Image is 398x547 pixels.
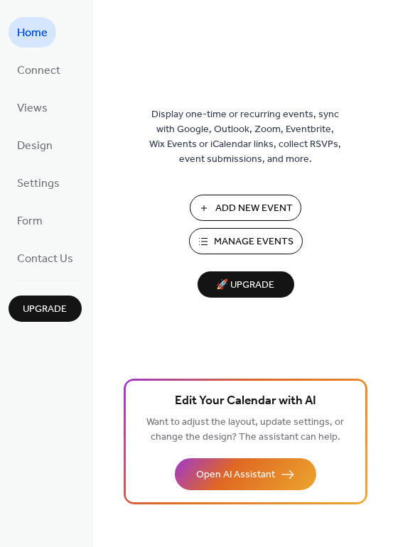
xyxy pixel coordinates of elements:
[9,205,51,236] a: Form
[9,17,56,48] a: Home
[189,228,303,254] button: Manage Events
[9,243,82,273] a: Contact Us
[150,108,342,168] span: Display one-time or recurring events, sync with Google, Outlook, Zoom, Eventbrite, Wix Events or ...
[175,392,316,412] span: Edit Your Calendar with AI
[9,168,68,198] a: Settings
[215,202,293,217] span: Add New Event
[9,55,69,85] a: Connect
[23,303,68,318] span: Upgrade
[9,296,82,322] button: Upgrade
[198,271,294,298] button: 🚀 Upgrade
[17,136,53,158] span: Design
[17,211,43,233] span: Form
[175,458,316,490] button: Open AI Assistant
[17,249,73,271] span: Contact Us
[17,173,60,195] span: Settings
[17,60,60,82] span: Connect
[17,98,48,120] span: Views
[9,92,56,123] a: Views
[215,235,294,250] span: Manage Events
[17,23,48,45] span: Home
[190,195,301,221] button: Add New Event
[206,276,286,296] span: 🚀 Upgrade
[196,468,275,483] span: Open AI Assistant
[147,413,345,448] span: Want to adjust the layout, update settings, or change the design? The assistant can help.
[9,130,61,161] a: Design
